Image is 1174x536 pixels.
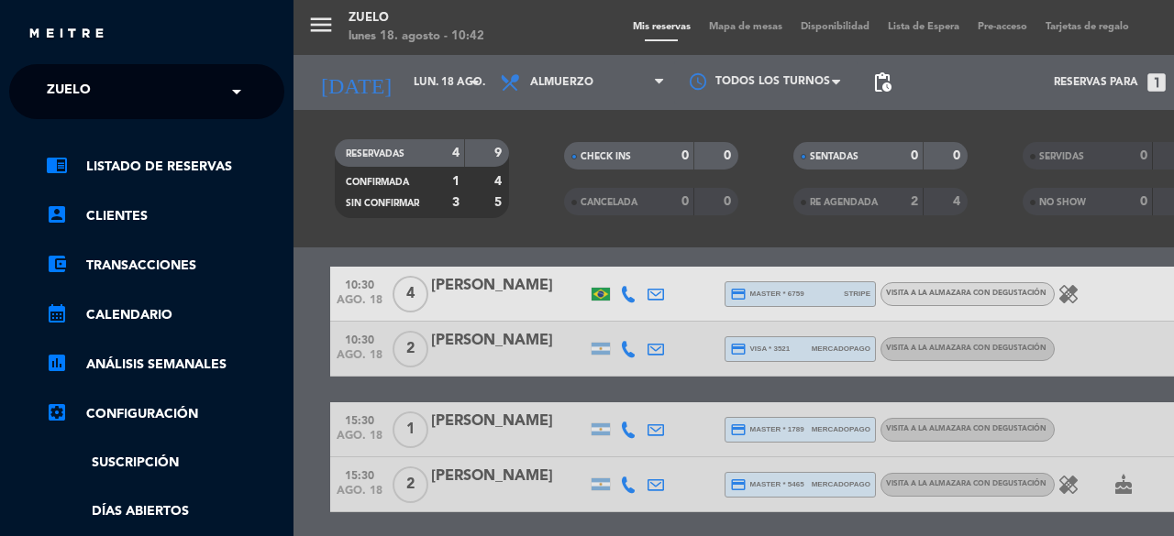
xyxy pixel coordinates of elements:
i: account_balance_wallet [46,253,68,275]
span: Zuelo [47,72,91,111]
a: assessmentANÁLISIS SEMANALES [46,354,284,376]
a: account_boxClientes [46,205,284,227]
a: Días abiertos [46,501,284,522]
a: chrome_reader_modeListado de Reservas [46,156,284,178]
img: MEITRE [28,27,105,41]
a: Suscripción [46,453,284,474]
a: account_balance_walletTransacciones [46,255,284,277]
a: Configuración [46,403,284,425]
i: settings_applications [46,401,68,423]
i: account_box [46,203,68,225]
i: assessment [46,352,68,374]
i: chrome_reader_mode [46,154,68,176]
a: calendar_monthCalendario [46,304,284,326]
span: pending_actions [871,71,893,93]
i: calendar_month [46,302,68,324]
